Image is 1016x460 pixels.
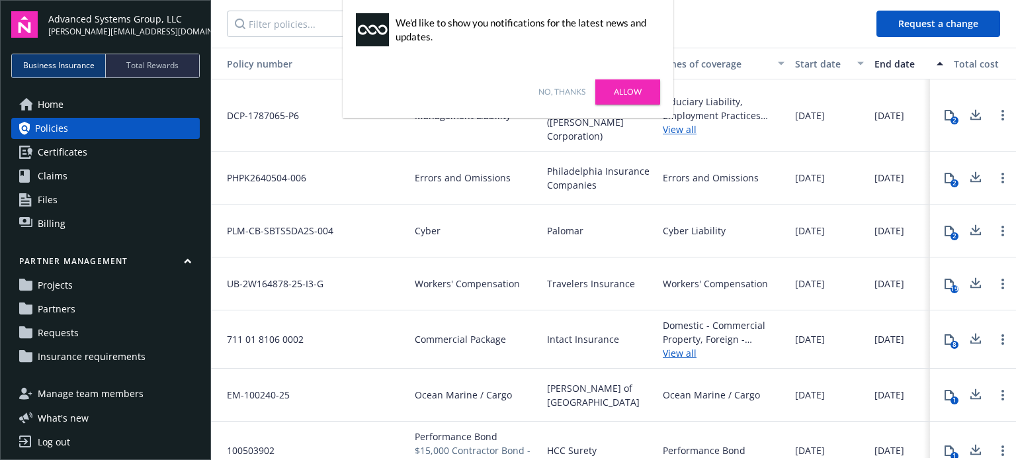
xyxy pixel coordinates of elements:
[795,443,825,457] span: [DATE]
[216,109,299,122] span: DCP-1787065-P6
[663,388,760,402] div: Ocean Marine / Cargo
[126,60,179,71] span: Total Rewards
[547,332,619,346] span: Intact Insurance
[995,276,1011,292] a: Open options
[415,388,512,402] span: Ocean Marine / Cargo
[951,285,958,293] div: 19
[547,164,652,192] span: Philadelphia Insurance Companies
[48,11,200,38] button: Advanced Systems Group, LLC[PERSON_NAME][EMAIL_ADDRESS][DOMAIN_NAME]
[216,277,323,291] span: UB-2W164878-25-I3-G
[38,142,87,163] span: Certificates
[795,332,825,346] span: [DATE]
[547,224,583,238] span: Palomar
[38,189,58,210] span: Files
[995,332,1011,347] a: Open options
[936,102,962,128] button: 2
[874,332,904,346] span: [DATE]
[38,275,73,296] span: Projects
[415,430,536,443] span: Performance Bond
[11,94,200,115] a: Home
[216,57,390,71] div: Policy number
[38,411,89,425] span: What ' s new
[663,95,784,122] div: Fiduciary Liability, Employment Practices Liability
[936,271,962,297] button: 19
[951,396,958,404] div: 1
[415,332,506,346] span: Commercial Package
[663,346,784,360] a: View all
[936,382,962,408] button: 1
[874,109,904,122] span: [DATE]
[38,383,144,404] span: Manage team members
[795,277,825,291] span: [DATE]
[795,57,849,71] div: Start date
[663,122,784,136] a: View all
[38,322,79,344] span: Requests
[936,326,962,353] button: 8
[38,94,63,115] span: Home
[35,118,68,139] span: Policies
[38,165,67,187] span: Claims
[663,443,745,457] div: Performance Bond
[38,346,146,367] span: Insurance requirements
[11,299,200,320] a: Partners
[48,12,200,26] span: Advanced Systems Group, LLC
[876,11,1000,37] button: Request a change
[995,443,1011,459] a: Open options
[11,165,200,187] a: Claims
[874,388,904,402] span: [DATE]
[11,411,110,425] button: What's new
[48,26,200,38] span: [PERSON_NAME][EMAIL_ADDRESS][DOMAIN_NAME]
[11,11,38,38] img: navigator-logo.svg
[216,332,304,346] span: 711 01 8106 0002
[951,341,958,349] div: 8
[415,171,511,185] span: Errors and Omissions
[38,299,75,320] span: Partners
[936,165,962,191] button: 2
[663,171,759,185] div: Errors and Omissions
[11,255,200,272] button: Partner management
[538,86,585,98] a: No, thanks
[657,48,790,79] button: Lines of coverage
[11,118,200,139] a: Policies
[216,443,275,457] span: 100503902
[995,387,1011,403] a: Open options
[38,432,70,453] div: Log out
[951,452,958,460] div: 1
[11,383,200,404] a: Manage team members
[874,171,904,185] span: [DATE]
[11,275,200,296] a: Projects
[23,60,95,71] span: Business Insurance
[663,57,770,71] div: Lines of coverage
[869,48,949,79] button: End date
[663,318,784,346] div: Domestic - Commercial Property, Foreign - Commercial Property, Worldwide - Commercial Umbrella, K...
[874,277,904,291] span: [DATE]
[547,381,652,409] span: [PERSON_NAME] of [GEOGRAPHIC_DATA]
[795,388,825,402] span: [DATE]
[11,213,200,234] a: Billing
[11,346,200,367] a: Insurance requirements
[216,57,390,71] div: Toggle SortBy
[795,224,825,238] span: [DATE]
[415,224,441,238] span: Cyber
[547,277,635,291] span: Travelers Insurance
[995,223,1011,239] a: Open options
[595,79,660,105] a: Allow
[216,171,306,185] span: PHPK2640504-006
[795,109,825,122] span: [DATE]
[38,213,65,234] span: Billing
[11,322,200,344] a: Requests
[547,443,597,457] span: HCC Surety
[216,224,333,238] span: PLM-CB-SBTS5DA2S-004
[995,107,1011,123] a: Open options
[396,16,654,44] div: We'd like to show you notifications for the latest news and updates.
[663,277,768,291] div: Workers' Compensation
[227,11,392,37] input: Filter policies...
[415,277,520,291] span: Workers' Compensation
[954,57,1015,71] div: Total cost
[936,218,962,244] button: 2
[11,189,200,210] a: Files
[11,142,200,163] a: Certificates
[216,388,290,402] span: EM-100240-25
[951,232,958,240] div: 2
[790,48,869,79] button: Start date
